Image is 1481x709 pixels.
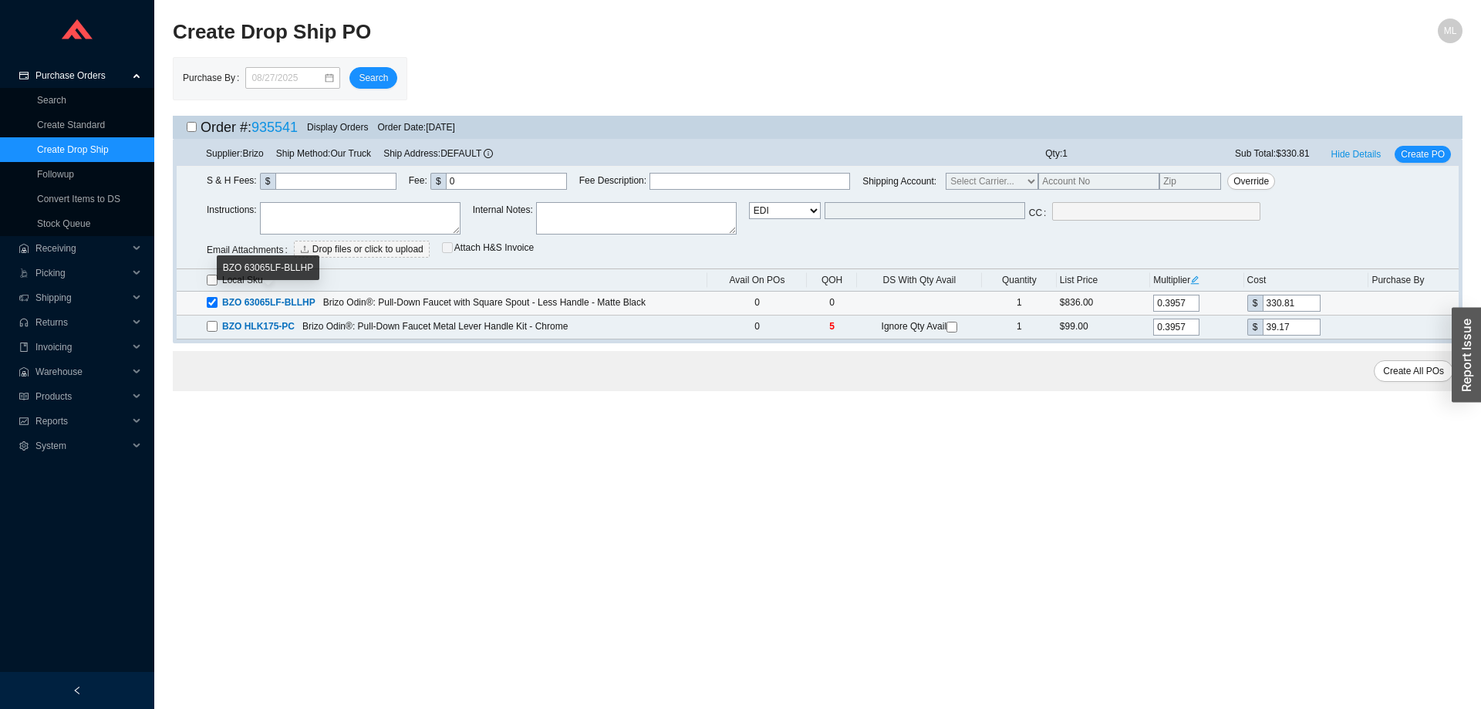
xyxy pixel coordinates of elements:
[430,173,446,190] div: $
[1038,173,1159,190] input: Account No
[37,194,120,204] a: Convert Items to DS
[323,297,646,308] span: Brizo Odin®: Pull-Down Faucet with Square Spout - Less Handle - Matte Black
[37,120,105,130] a: Create Standard
[207,173,257,190] span: S & H Fees :
[754,321,760,332] span: 0
[1383,363,1444,379] span: Create All POs
[35,310,128,335] span: Returns
[173,19,1140,46] h2: Create Drop Ship PO
[484,149,493,158] span: info-circle
[35,434,128,458] span: System
[454,243,534,252] span: Attach H&S Invoice
[579,173,646,190] span: Fee Description :
[251,70,323,86] input: 08/27/2025
[857,269,982,292] th: DS With Qty Avail
[260,173,275,190] div: $
[35,409,128,434] span: Reports
[1247,319,1263,336] div: $
[807,269,857,292] th: QOH
[1045,146,1068,163] span: Qty: 1
[754,297,760,308] span: 0
[1057,269,1150,292] th: List Price
[1401,147,1445,162] span: Create PO
[473,202,533,239] span: Internal Notes :
[1057,292,1150,316] td: $836.00
[1233,174,1269,189] span: Override
[1244,269,1369,292] th: Cost
[201,116,298,139] div: Order #:
[294,241,430,258] button: uploadDrop files or click to upload
[1325,146,1388,163] button: Hide Details
[1368,269,1459,292] th: Purchase By
[37,95,66,106] a: Search
[183,67,245,89] label: Purchase By
[882,321,958,332] span: Ignore Qty Avail
[1395,146,1451,163] button: Create PO
[35,384,128,409] span: Products
[383,148,493,159] span: Ship Address: DEFAULT
[35,285,128,310] span: Shipping
[37,144,109,155] a: Create Drop Ship
[982,292,1057,316] td: 1
[251,120,298,135] a: 935541
[207,202,257,239] span: Instructions :
[35,236,128,261] span: Receiving
[276,148,371,159] span: Ship Method: Our Truck
[1247,295,1263,312] div: $
[37,169,74,180] a: Followup
[222,321,295,332] span: BZO HLK175-PC
[19,417,29,426] span: fund
[1374,360,1453,382] button: Create All POs
[442,242,453,253] input: Attach H&S Invoice
[1159,173,1221,190] input: Zip
[359,70,388,86] span: Search
[1227,173,1275,190] button: Override
[19,392,29,401] span: read
[1029,202,1053,224] label: CC
[982,269,1057,292] th: Quantity
[349,67,397,89] button: Search
[19,71,29,80] span: credit-card
[35,261,128,285] span: Picking
[1153,272,1240,288] div: Multiplier
[206,148,264,159] span: Supplier: Brizo
[35,335,128,360] span: Invoicing
[377,120,454,135] div: Order Date: [DATE]
[862,173,1275,190] span: Shipping Account:
[1235,146,1310,163] span: Sub Total: $330.81
[37,218,90,229] a: Stock Queue
[19,343,29,352] span: book
[19,318,29,327] span: customer-service
[707,269,807,292] th: Avail On POs
[207,239,294,261] label: Email Attachments
[1331,147,1381,162] span: Hide Details
[829,297,835,308] span: 0
[1057,316,1150,339] td: $99.00
[73,686,82,695] span: left
[35,360,128,384] span: Warehouse
[222,297,315,308] span: BZO 63065LF-BLLHP
[982,316,1057,339] td: 1
[35,63,128,88] span: Purchase Orders
[1444,19,1457,43] span: ML
[409,173,427,190] span: Fee :
[307,120,368,135] div: Display Orders
[19,441,29,451] span: setting
[829,321,835,332] span: 5
[1190,275,1199,285] span: edit
[222,272,263,288] span: Local Sku
[302,321,568,332] span: Brizo Odin®: Pull-Down Faucet Metal Lever Handle Kit - Chrome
